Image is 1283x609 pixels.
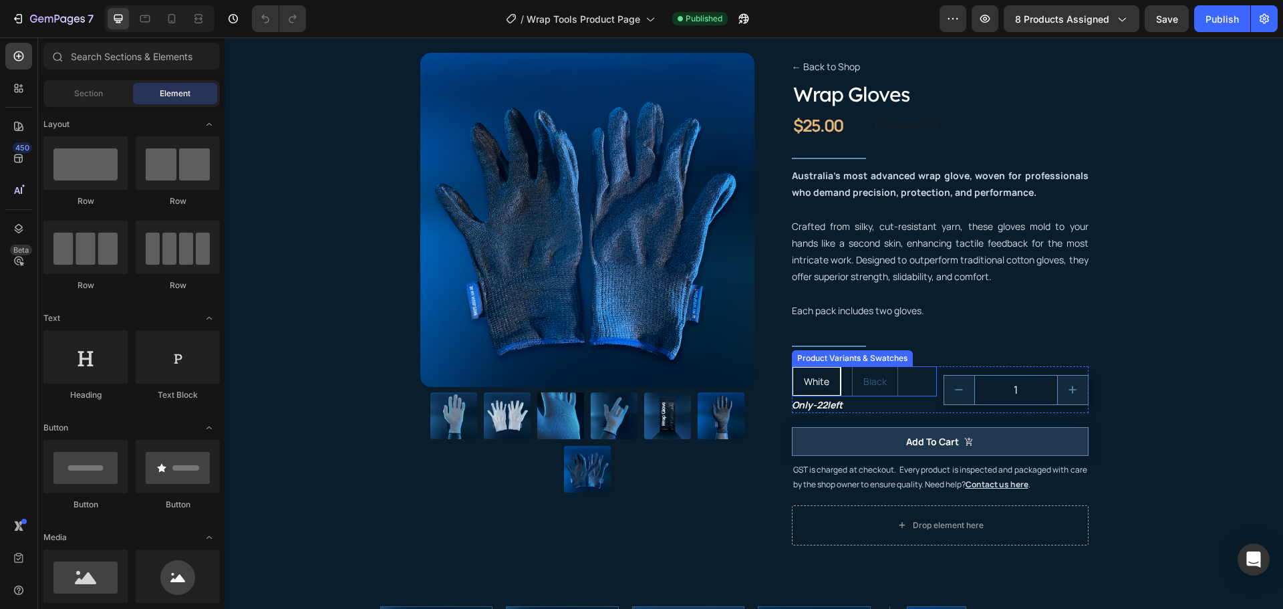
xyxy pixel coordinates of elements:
span: Toggle open [198,308,220,329]
button: Save [1145,5,1189,32]
strong: Australia's most advanced wrap glove, woven for professionals who demand precision, protection, a... [567,132,863,161]
button: decrement [719,338,749,367]
span: Text [43,312,60,324]
div: Open Intercom Messenger [1238,543,1270,576]
span: Toggle open [198,527,220,548]
span: / [521,12,524,26]
div: Row [136,279,220,291]
span: Save [1156,13,1178,25]
span: 8 products assigned [1015,12,1109,26]
div: Row [43,195,128,207]
input: quantity [749,338,833,367]
span: White [579,338,604,350]
button: 8 products assigned [1004,5,1139,32]
div: Beta [10,245,32,255]
div: Text Block [136,389,220,401]
span: Layout [43,118,69,130]
p: Crafted from silky, cut-resistant yarn, these gloves mold to your hands like a second skin, enhan... [567,132,863,279]
span: Toggle open [198,417,220,439]
button: Publish [1194,5,1250,32]
div: Publish [1205,12,1239,26]
button: increment [833,338,863,367]
div: Drop element here [688,483,758,493]
span: Wrap Tools Product Page [527,12,640,26]
div: 450 [13,142,32,153]
span: -22 [587,361,602,374]
span: Section [74,88,103,100]
p: Only left [567,359,617,376]
div: Row [43,279,128,291]
div: Add To Cart [681,396,734,412]
p: No compare price [650,84,858,92]
a: Contact us here [740,441,803,453]
p: 7 [88,11,94,27]
p: GST is charged at checkout. Every product is inspected and packaged with care by the shop owner t... [568,425,862,454]
span: Published [686,13,722,25]
span: Element [160,88,190,100]
div: Button [43,499,128,511]
div: Heading [43,389,128,401]
span: Media [43,531,67,543]
div: Product Variants & Swatches [569,315,685,327]
div: Undo/Redo [252,5,306,32]
iframe: Design area [225,37,1283,609]
button: Add To Cart [567,390,863,418]
div: Button [136,499,220,511]
span: Button [43,422,68,434]
div: $25.00 [567,72,631,104]
input: Search Sections & Elements [43,43,220,70]
span: Black [638,338,662,350]
span: Toggle open [198,114,220,135]
h1: Wrap Gloves [567,43,863,72]
a: Starter Pack [751,569,815,588]
button: 7 [5,5,100,32]
div: Row [136,195,220,207]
